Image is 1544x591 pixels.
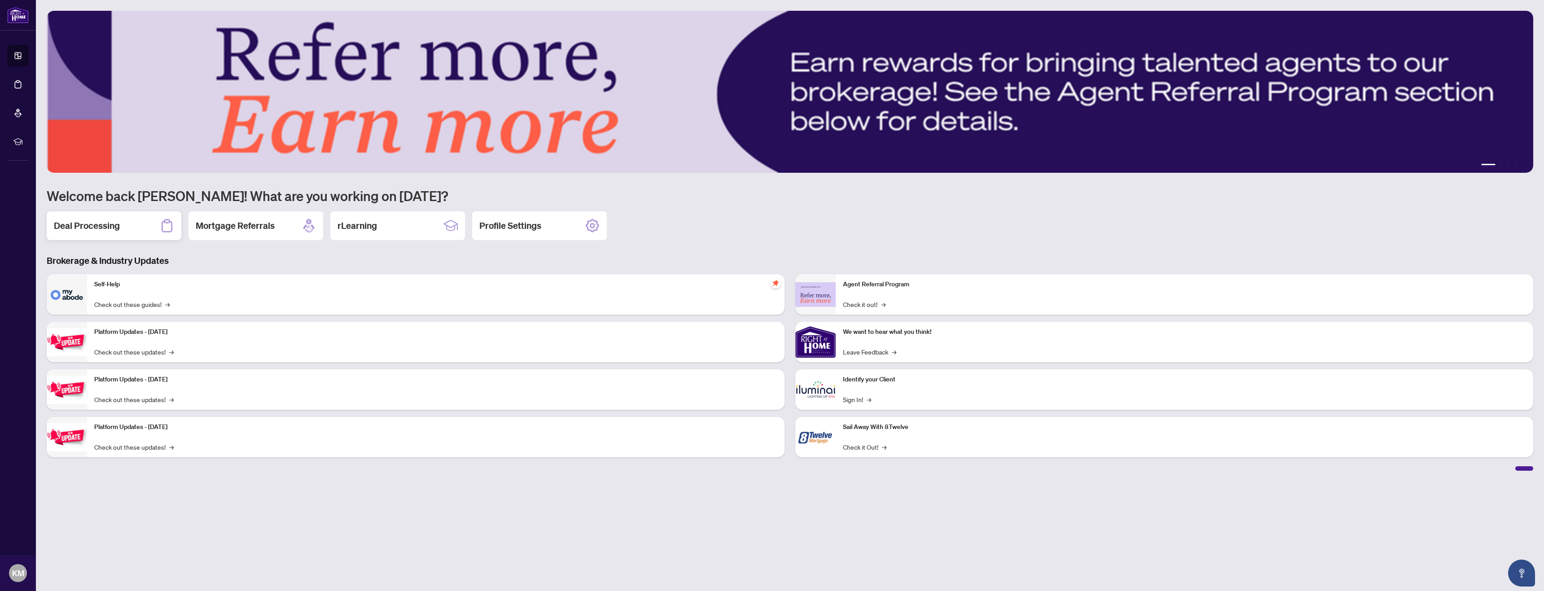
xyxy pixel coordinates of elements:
img: Agent Referral Program [795,282,836,307]
span: → [165,299,170,309]
button: 3 [1506,164,1510,167]
p: Identify your Client [843,375,1526,385]
button: 4 [1513,164,1517,167]
button: 2 [1499,164,1503,167]
p: Platform Updates - [DATE] [94,327,777,337]
h2: Profile Settings [479,219,541,232]
a: Check it Out!→ [843,442,886,452]
img: Identify your Client [795,369,836,410]
p: Platform Updates - [DATE] [94,422,777,432]
button: Open asap [1508,560,1535,587]
span: pushpin [770,278,781,289]
span: → [881,299,886,309]
img: Sail Away With 8Twelve [795,417,836,457]
h1: Welcome back [PERSON_NAME]! What are you working on [DATE]? [47,187,1533,204]
a: Check out these updates!→ [94,394,174,404]
h2: Mortgage Referrals [196,219,275,232]
a: Check out these updates!→ [94,347,174,357]
p: Agent Referral Program [843,280,1526,289]
span: → [169,442,174,452]
img: logo [7,7,29,23]
a: Check out these guides!→ [94,299,170,309]
h2: Deal Processing [54,219,120,232]
a: Sign In!→ [843,394,871,404]
p: Platform Updates - [DATE] [94,375,777,385]
a: Check it out!→ [843,299,886,309]
img: We want to hear what you think! [795,322,836,362]
span: → [169,347,174,357]
img: Slide 0 [47,11,1533,173]
a: Leave Feedback→ [843,347,896,357]
button: 1 [1481,164,1496,167]
button: 5 [1521,164,1524,167]
span: → [867,394,871,404]
span: KM [12,567,24,579]
img: Self-Help [47,274,87,315]
span: → [882,442,886,452]
span: → [169,394,174,404]
img: Platform Updates - July 21, 2025 [47,328,87,356]
p: We want to hear what you think! [843,327,1526,337]
h2: rLearning [338,219,377,232]
a: Check out these updates!→ [94,442,174,452]
h3: Brokerage & Industry Updates [47,254,1533,267]
img: Platform Updates - June 23, 2025 [47,423,87,451]
img: Platform Updates - July 8, 2025 [47,376,87,404]
span: → [892,347,896,357]
p: Sail Away With 8Twelve [843,422,1526,432]
p: Self-Help [94,280,777,289]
